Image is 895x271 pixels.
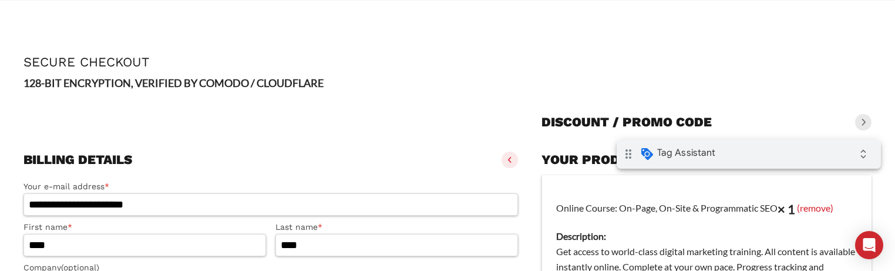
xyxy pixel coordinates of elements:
[541,114,712,131] h3: Discount / promo code
[235,3,258,26] i: Collapse debug badge
[23,152,132,168] h3: Billing details
[23,220,266,234] label: First name
[23,55,872,69] h1: Secure Checkout
[41,8,99,19] span: Tag Assistant
[23,180,518,193] label: Your e-mail address
[797,202,833,213] a: (remove)
[778,201,795,217] strong: × 1
[275,220,518,234] label: Last name
[855,231,883,259] div: Open Intercom Messenger
[23,76,324,89] strong: 128-BIT ENCRYPTION, VERIFIED BY COMODO / CLOUDFLARE
[556,229,857,244] dt: Description:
